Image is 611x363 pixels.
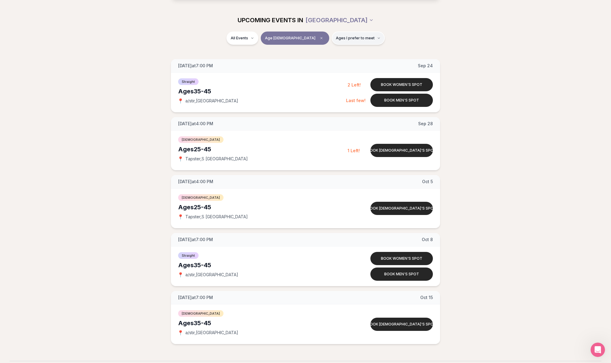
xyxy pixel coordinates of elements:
span: Tapster , S [GEOGRAPHIC_DATA] [185,156,248,162]
div: Ages 35-45 [178,87,346,95]
span: Tapster , S [GEOGRAPHIC_DATA] [185,214,248,220]
span: 📍 [178,272,183,277]
span: Clear age [318,35,325,42]
span: All Events [231,36,248,41]
div: Ages 35-45 [178,261,348,269]
span: Oct 15 [420,295,433,301]
button: All Events [226,32,258,45]
button: Book [DEMOGRAPHIC_DATA]'s spot [370,202,433,215]
button: Book [DEMOGRAPHIC_DATA]'s spot [370,318,433,331]
span: [DATE] at 7:00 PM [178,63,213,69]
span: a/stir , [GEOGRAPHIC_DATA] [185,330,238,336]
span: [DEMOGRAPHIC_DATA] [178,194,223,201]
span: Age [DEMOGRAPHIC_DATA] [265,36,315,41]
div: Ages 25-45 [178,145,348,153]
span: Straight [178,78,199,85]
iframe: Intercom live chat [591,343,605,357]
span: Sep 28 [418,121,433,127]
span: Oct 5 [422,179,433,185]
span: [DEMOGRAPHIC_DATA] [178,136,223,143]
button: [GEOGRAPHIC_DATA] [305,14,374,27]
button: Book men's spot [370,94,433,107]
div: Ages 35-45 [178,319,348,327]
button: Ages I prefer to meet [332,32,385,45]
button: Age [DEMOGRAPHIC_DATA]Clear age [261,32,329,45]
span: 📍 [178,330,183,335]
span: Sep 24 [418,63,433,69]
span: Last few! [346,98,366,103]
button: Book women's spot [370,78,433,91]
span: a/stir , [GEOGRAPHIC_DATA] [185,98,238,104]
span: 📍 [178,214,183,219]
span: [DATE] at 7:00 PM [178,237,213,243]
button: Book women's spot [370,252,433,265]
span: Ages I prefer to meet [336,36,375,41]
div: Ages 25-45 [178,203,348,211]
span: 2 Left! [348,82,361,87]
span: [DATE] at 7:00 PM [178,295,213,301]
span: a/stir , [GEOGRAPHIC_DATA] [185,272,238,278]
span: [DATE] at 4:00 PM [178,179,213,185]
span: Oct 8 [422,237,433,243]
button: Book men's spot [370,268,433,281]
span: 📍 [178,156,183,161]
button: Book [DEMOGRAPHIC_DATA]'s spot [370,144,433,157]
span: 📍 [178,98,183,103]
span: 1 Left! [348,148,360,153]
span: Straight [178,252,199,259]
span: [DATE] at 4:00 PM [178,121,213,127]
span: [DEMOGRAPHIC_DATA] [178,310,223,317]
span: UPCOMING EVENTS IN [238,16,303,24]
